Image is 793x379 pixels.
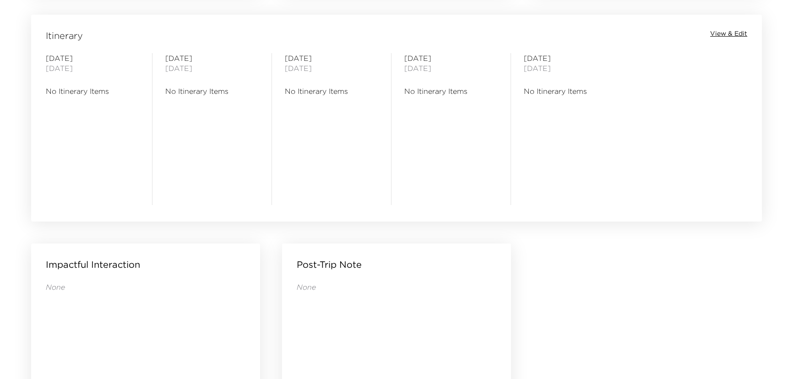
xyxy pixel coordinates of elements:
[46,282,245,292] p: None
[46,63,139,73] span: [DATE]
[297,282,496,292] p: None
[285,86,378,96] span: No Itinerary Items
[524,86,617,96] span: No Itinerary Items
[524,63,617,73] span: [DATE]
[165,86,259,96] span: No Itinerary Items
[404,63,498,73] span: [DATE]
[285,53,378,63] span: [DATE]
[710,29,747,38] button: View & Edit
[404,53,498,63] span: [DATE]
[165,63,259,73] span: [DATE]
[46,86,139,96] span: No Itinerary Items
[285,63,378,73] span: [DATE]
[46,258,140,271] p: Impactful Interaction
[524,53,617,63] span: [DATE]
[297,258,362,271] p: Post-Trip Note
[46,29,83,42] span: Itinerary
[165,53,259,63] span: [DATE]
[46,53,139,63] span: [DATE]
[404,86,498,96] span: No Itinerary Items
